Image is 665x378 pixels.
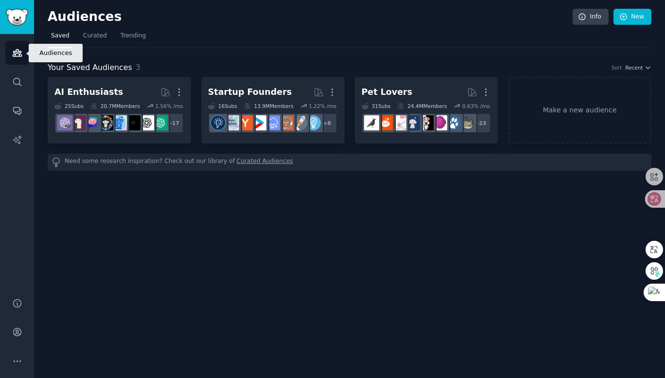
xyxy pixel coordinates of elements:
img: aiArt [98,115,113,130]
div: 31 Sub s [362,103,391,109]
span: Your Saved Audiences [48,62,132,74]
img: Entrepreneurship [210,115,226,130]
a: Curated Audiences [237,157,293,167]
img: artificial [112,115,127,130]
img: startup [251,115,266,130]
div: Pet Lovers [362,86,413,98]
a: Pet Lovers31Subs24.4MMembers0.63% /mo+23catsdogsAquariumsparrotsdogswithjobsRATSBeardedDragonsbir... [355,77,498,144]
img: birding [364,115,379,130]
a: Trending [117,28,149,48]
div: 20.7M Members [90,103,140,109]
img: Entrepreneur [306,115,321,130]
a: Startup Founders16Subs13.9MMembers1.22% /mo+8EntrepreneurstartupsEntrepreneurRideAlongSaaSstartup... [201,77,345,144]
div: Startup Founders [208,86,292,98]
img: LocalLLaMA [71,115,86,130]
span: Trending [121,32,146,40]
div: + 8 [317,113,337,133]
img: startups [292,115,307,130]
img: ChatGPTPro [57,115,72,130]
div: AI Enthusiasts [54,86,123,98]
div: 13.9M Members [244,103,294,109]
span: Saved [51,32,70,40]
img: SaaS [265,115,280,130]
div: 25 Sub s [54,103,84,109]
div: 1.22 % /mo [309,103,336,109]
img: GummySearch logo [6,9,28,26]
img: parrots [419,115,434,130]
div: Need some research inspiration? Check out our library of [48,154,651,171]
span: 3 [136,63,140,72]
a: Make a new audience [508,77,651,144]
img: BeardedDragons [378,115,393,130]
h2: Audiences [48,9,573,25]
div: 1.56 % /mo [155,103,183,109]
a: New [613,9,651,25]
span: Curated [83,32,107,40]
div: + 17 [163,113,184,133]
div: 16 Sub s [208,103,237,109]
img: Aquariums [432,115,447,130]
div: + 23 [471,113,491,133]
div: Sort [612,64,622,71]
img: ycombinator [238,115,253,130]
img: RATS [391,115,406,130]
a: AI Enthusiasts25Subs20.7MMembers1.56% /mo+17ChatGPTOpenAIArtificialInteligenceartificialaiArtChat... [48,77,191,144]
a: Info [573,9,609,25]
span: Recent [625,64,643,71]
a: Curated [80,28,110,48]
a: Saved [48,28,73,48]
img: cats [459,115,474,130]
img: ChatGPTPromptGenius [85,115,100,130]
div: 24.4M Members [397,103,447,109]
div: 0.63 % /mo [462,103,490,109]
img: OpenAI [139,115,154,130]
img: dogswithjobs [405,115,420,130]
img: dogs [446,115,461,130]
img: indiehackers [224,115,239,130]
img: ArtificialInteligence [125,115,140,130]
button: Recent [625,64,651,71]
img: EntrepreneurRideAlong [279,115,294,130]
img: ChatGPT [153,115,168,130]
